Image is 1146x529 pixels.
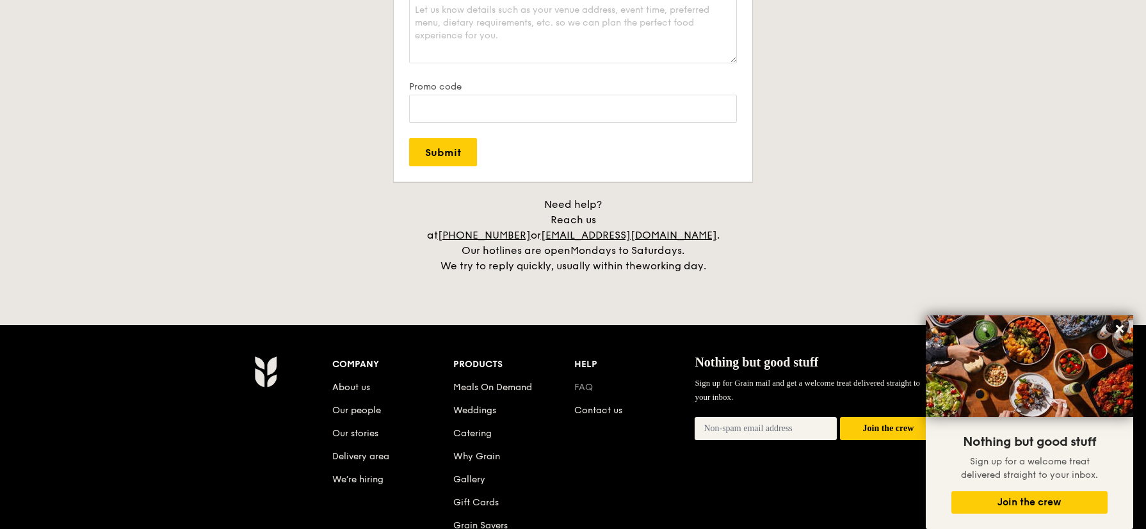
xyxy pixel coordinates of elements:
[541,229,717,241] a: [EMAIL_ADDRESS][DOMAIN_NAME]
[332,428,378,439] a: Our stories
[332,474,383,485] a: We’re hiring
[961,456,1098,480] span: Sign up for a welcome treat delivered straight to your inbox.
[695,378,920,402] span: Sign up for Grain mail and get a welcome treat delivered straight to your inbox.
[574,405,622,416] a: Contact us
[642,260,706,272] span: working day.
[453,497,499,508] a: Gift Cards
[409,81,737,92] label: Promo code
[453,451,500,462] a: Why Grain
[413,197,733,274] div: Need help? Reach us at or . Our hotlines are open We try to reply quickly, usually within the
[332,382,370,393] a: About us
[695,355,818,369] span: Nothing but good stuff
[332,451,389,462] a: Delivery area
[453,428,492,439] a: Catering
[926,315,1133,417] img: DSC07876-Edit02-Large.jpeg
[453,474,485,485] a: Gallery
[1110,319,1130,339] button: Close
[453,382,532,393] a: Meals On Demand
[570,244,684,257] span: Mondays to Saturdays.
[409,138,477,166] input: Submit
[332,405,381,416] a: Our people
[695,417,837,440] input: Non-spam email address
[438,229,531,241] a: [PHONE_NUMBER]
[453,405,496,416] a: Weddings
[332,356,453,374] div: Company
[951,491,1108,514] button: Join the crew
[574,382,593,393] a: FAQ
[963,434,1096,450] span: Nothing but good stuff
[453,356,574,374] div: Products
[840,417,937,441] button: Join the crew
[574,356,695,374] div: Help
[254,356,277,388] img: AYc88T3wAAAABJRU5ErkJggg==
